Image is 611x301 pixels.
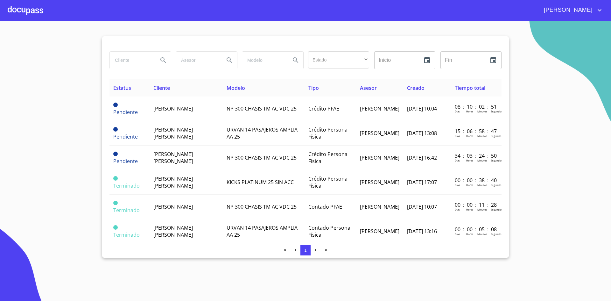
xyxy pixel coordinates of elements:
p: 00 : 00 : 05 : 08 [455,226,498,233]
span: [DATE] 13:08 [407,130,437,137]
span: [PERSON_NAME] [360,105,399,112]
span: [PERSON_NAME] [360,130,399,137]
span: [PERSON_NAME] [PERSON_NAME] [153,224,193,238]
button: account of current user [539,5,603,15]
p: Segundos [491,183,502,187]
span: Pendiente [113,152,118,156]
span: Asesor [360,84,377,91]
span: KICKS PLATINUM 25 SIN ACC [227,179,294,186]
p: Horas [466,208,473,211]
button: Search [156,53,171,68]
span: [PERSON_NAME] [360,179,399,186]
span: 1 [304,248,306,253]
span: Terminado [113,201,118,205]
p: Horas [466,110,473,113]
span: [DATE] 10:07 [407,203,437,210]
span: Pendiente [113,158,138,165]
input: search [176,52,219,69]
span: Crédito Persona Física [308,175,348,189]
button: 1 [300,245,311,255]
p: Segundos [491,110,502,113]
p: 00 : 00 : 38 : 40 [455,177,498,184]
p: Horas [466,159,473,162]
p: Dias [455,110,460,113]
span: [PERSON_NAME] [360,228,399,235]
p: Segundos [491,232,502,236]
p: Minutos [477,134,487,138]
div: ​ [308,51,369,68]
p: Horas [466,232,473,236]
span: Crédito Persona Física [308,126,348,140]
p: Segundos [491,134,502,138]
span: Crédito PFAE [308,105,339,112]
p: 15 : 06 : 58 : 47 [455,128,498,135]
p: Dias [455,159,460,162]
p: Dias [455,134,460,138]
span: Pendiente [113,109,138,116]
p: Dias [455,232,460,236]
span: Terminado [113,225,118,230]
span: NP 300 CHASIS TM AC VDC 25 [227,105,297,112]
span: URVAN 14 PASAJEROS AMPLIA AA 25 [227,126,298,140]
p: 08 : 10 : 02 : 51 [455,103,498,110]
span: [PERSON_NAME] [153,203,193,210]
p: Horas [466,183,473,187]
span: Pendiente [113,127,118,132]
span: Modelo [227,84,245,91]
span: [PERSON_NAME] [360,203,399,210]
span: NP 300 CHASIS TM AC VDC 25 [227,154,297,161]
p: Segundos [491,208,502,211]
span: [PERSON_NAME] [PERSON_NAME] [153,151,193,165]
span: [DATE] 13:16 [407,228,437,235]
button: Search [288,53,303,68]
span: [PERSON_NAME] [539,5,596,15]
span: [DATE] 16:42 [407,154,437,161]
p: Dias [455,208,460,211]
span: [PERSON_NAME] [PERSON_NAME] [153,126,193,140]
p: 34 : 03 : 24 : 50 [455,152,498,159]
span: [DATE] 17:07 [407,179,437,186]
span: [DATE] 10:04 [407,105,437,112]
p: Dias [455,183,460,187]
p: Minutos [477,232,487,236]
span: Cliente [153,84,170,91]
span: Pendiente [113,103,118,107]
span: Tiempo total [455,84,485,91]
button: Search [222,53,237,68]
input: search [110,52,153,69]
span: [PERSON_NAME] [PERSON_NAME] [153,175,193,189]
span: Contado Persona Física [308,224,350,238]
input: search [242,52,285,69]
span: Terminado [113,207,140,214]
p: Minutos [477,183,487,187]
span: Terminado [113,182,140,189]
span: Tipo [308,84,319,91]
p: Segundos [491,159,502,162]
span: Creado [407,84,425,91]
span: Terminado [113,231,140,238]
p: Minutos [477,208,487,211]
span: Crédito Persona Física [308,151,348,165]
span: [PERSON_NAME] [153,105,193,112]
span: Contado PFAE [308,203,342,210]
p: 00 : 00 : 11 : 28 [455,201,498,208]
span: Pendiente [113,133,138,140]
p: Minutos [477,110,487,113]
p: Minutos [477,159,487,162]
span: [PERSON_NAME] [360,154,399,161]
p: Horas [466,134,473,138]
span: NP 300 CHASIS TM AC VDC 25 [227,203,297,210]
span: Estatus [113,84,131,91]
span: Terminado [113,176,118,181]
span: URVAN 14 PASAJEROS AMPLIA AA 25 [227,224,298,238]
